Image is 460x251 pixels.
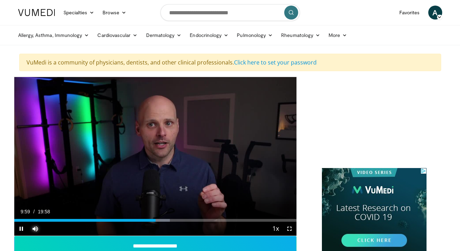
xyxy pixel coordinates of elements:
div: Progress Bar [14,219,297,222]
a: More [324,28,351,42]
a: Cardiovascular [93,28,142,42]
a: Favorites [395,6,424,20]
div: VuMedi is a community of physicians, dentists, and other clinical professionals. [19,54,441,71]
video-js: Video Player [14,77,297,236]
a: Browse [98,6,130,20]
a: Allergy, Asthma, Immunology [14,28,93,42]
a: Dermatology [142,28,186,42]
a: Rheumatology [277,28,324,42]
iframe: Advertisement [322,77,427,164]
a: Pulmonology [233,28,277,42]
img: VuMedi Logo [18,9,55,16]
a: A [428,6,442,20]
button: Mute [28,222,42,236]
button: Playback Rate [269,222,282,236]
button: Fullscreen [282,222,296,236]
span: / [33,209,35,214]
a: Endocrinology [186,28,233,42]
span: 19:58 [38,209,50,214]
span: 9:59 [21,209,30,214]
a: Click here to set your password [234,59,317,66]
button: Pause [14,222,28,236]
a: Specialties [59,6,99,20]
input: Search topics, interventions [160,4,300,21]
